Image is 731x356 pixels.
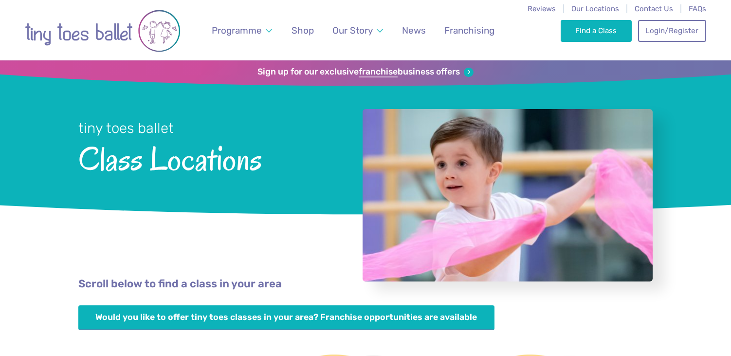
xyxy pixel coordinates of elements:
[292,25,314,36] span: Shop
[397,19,430,42] a: News
[528,4,556,13] a: Reviews
[78,138,337,177] span: Class Locations
[561,20,632,41] a: Find a Class
[689,4,706,13] a: FAQs
[359,67,398,77] strong: franchise
[328,19,388,42] a: Our Story
[571,4,619,13] a: Our Locations
[78,277,653,292] p: Scroll below to find a class in your area
[332,25,373,36] span: Our Story
[287,19,319,42] a: Shop
[440,19,499,42] a: Franchising
[635,4,673,13] a: Contact Us
[78,305,494,330] a: Would you like to offer tiny toes classes in your area? Franchise opportunities are available
[78,120,174,136] small: tiny toes ballet
[444,25,494,36] span: Franchising
[402,25,426,36] span: News
[207,19,277,42] a: Programme
[257,67,473,77] a: Sign up for our exclusivefranchisebusiness offers
[638,20,706,41] a: Login/Register
[25,6,181,56] img: tiny toes ballet
[212,25,262,36] span: Programme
